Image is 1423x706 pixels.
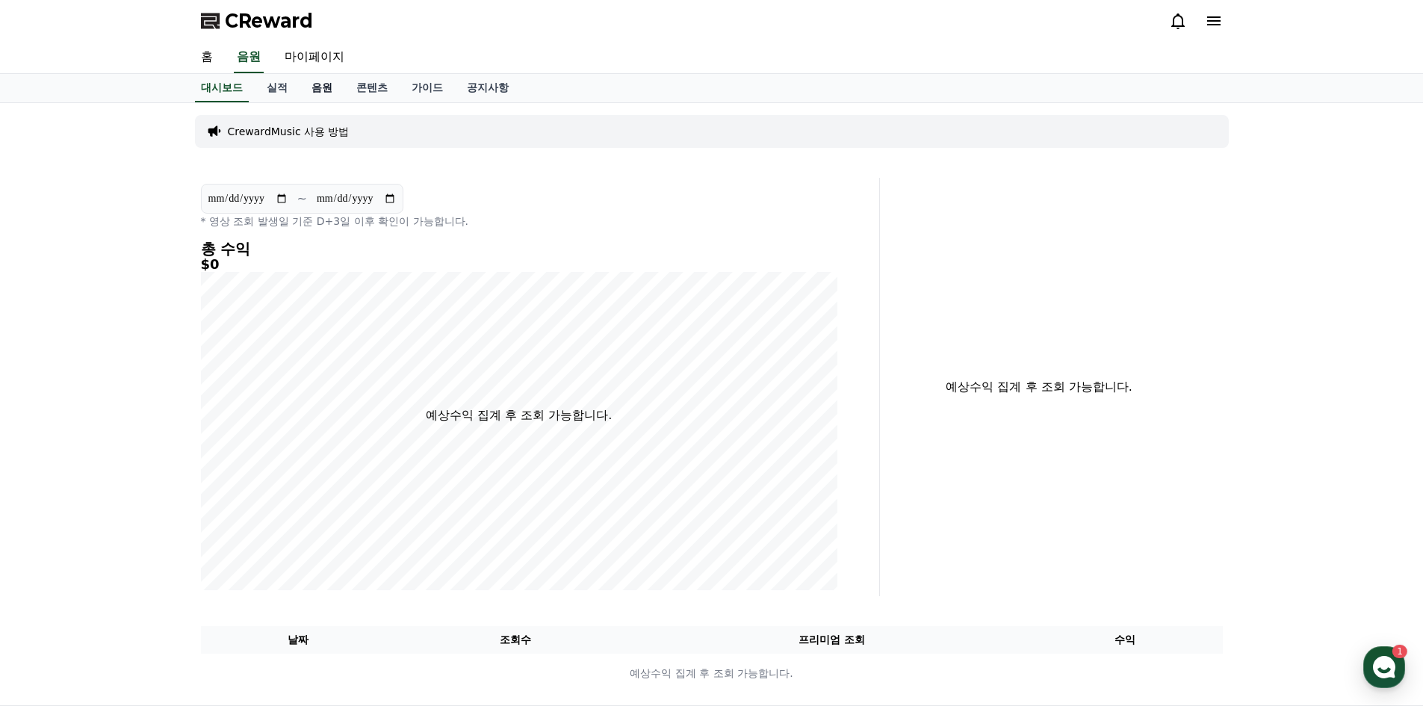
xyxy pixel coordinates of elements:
[636,626,1028,654] th: 프리미엄 조회
[201,257,837,272] h5: $0
[201,626,396,654] th: 날짜
[455,74,521,102] a: 공지사항
[201,9,313,33] a: CReward
[228,124,350,139] a: CrewardMusic 사용 방법
[426,406,612,424] p: 예상수익 집계 후 조회 가능합니다.
[4,474,99,511] a: 홈
[234,42,264,73] a: 음원
[255,74,300,102] a: 실적
[892,378,1187,396] p: 예상수익 집계 후 조회 가능합니다.
[201,214,837,229] p: * 영상 조회 발생일 기준 D+3일 이후 확인이 가능합니다.
[193,474,287,511] a: 설정
[137,497,155,509] span: 대화
[231,496,249,508] span: 설정
[152,473,157,485] span: 1
[225,9,313,33] span: CReward
[195,74,249,102] a: 대시보드
[300,74,344,102] a: 음원
[201,241,837,257] h4: 총 수익
[99,474,193,511] a: 1대화
[344,74,400,102] a: 콘텐츠
[47,496,56,508] span: 홈
[395,626,635,654] th: 조회수
[202,666,1222,681] p: 예상수익 집계 후 조회 가능합니다.
[273,42,356,73] a: 마이페이지
[1028,626,1223,654] th: 수익
[189,42,225,73] a: 홈
[297,190,307,208] p: ~
[400,74,455,102] a: 가이드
